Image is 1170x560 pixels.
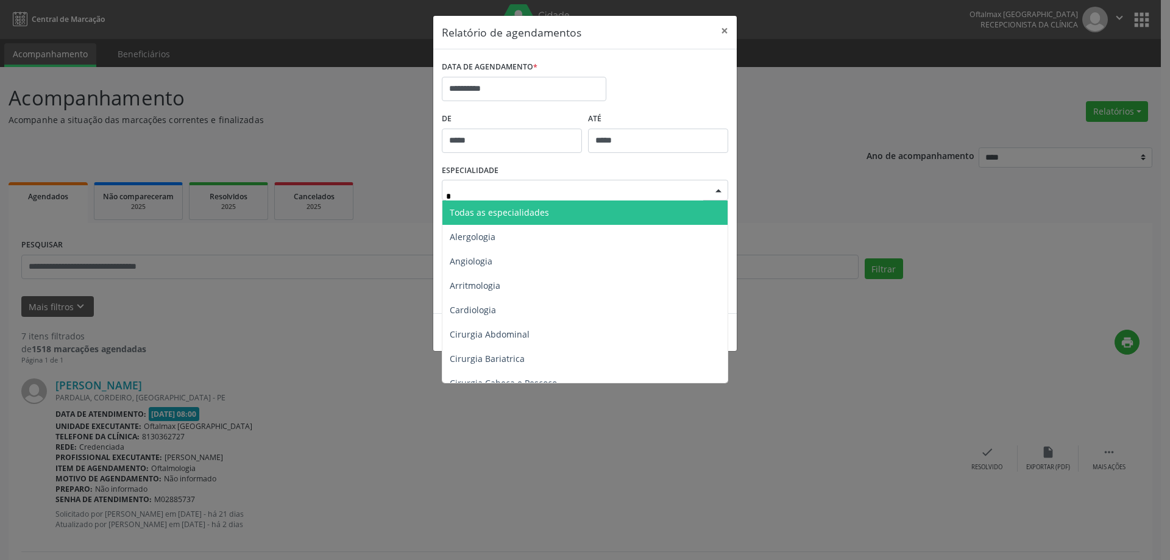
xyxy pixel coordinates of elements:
span: Todas as especialidades [450,207,549,218]
span: Cirurgia Bariatrica [450,353,525,364]
span: Cardiologia [450,304,496,316]
label: DATA DE AGENDAMENTO [442,58,537,77]
span: Cirurgia Abdominal [450,328,530,340]
h5: Relatório de agendamentos [442,24,581,40]
span: Alergologia [450,231,495,243]
span: Arritmologia [450,280,500,291]
label: De [442,110,582,129]
button: Close [712,16,737,46]
label: ESPECIALIDADE [442,161,498,180]
span: Cirurgia Cabeça e Pescoço [450,377,557,389]
label: ATÉ [588,110,728,129]
span: Angiologia [450,255,492,267]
